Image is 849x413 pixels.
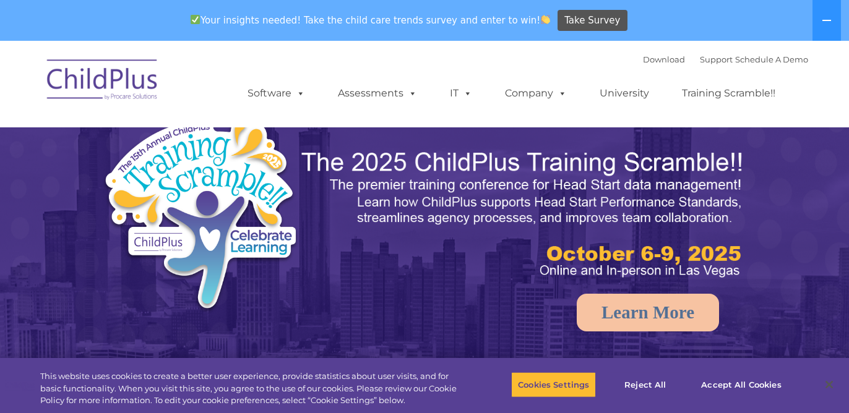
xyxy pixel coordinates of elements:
[493,81,579,106] a: Company
[816,371,843,398] button: Close
[643,54,808,64] font: |
[235,81,317,106] a: Software
[40,370,467,407] div: This website uses cookies to create a better user experience, provide statistics about user visit...
[185,8,556,32] span: Your insights needed! Take the child care trends survey and enter to win!
[643,54,685,64] a: Download
[700,54,733,64] a: Support
[41,51,165,113] img: ChildPlus by Procare Solutions
[735,54,808,64] a: Schedule A Demo
[325,81,429,106] a: Assessments
[564,10,620,32] span: Take Survey
[511,372,596,398] button: Cookies Settings
[577,294,719,331] a: Learn More
[670,81,788,106] a: Training Scramble!!
[587,81,662,106] a: University
[541,15,550,24] img: 👏
[558,10,627,32] a: Take Survey
[172,82,210,91] span: Last name
[606,372,684,398] button: Reject All
[694,372,788,398] button: Accept All Cookies
[191,15,200,24] img: ✅
[437,81,485,106] a: IT
[172,132,225,142] span: Phone number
